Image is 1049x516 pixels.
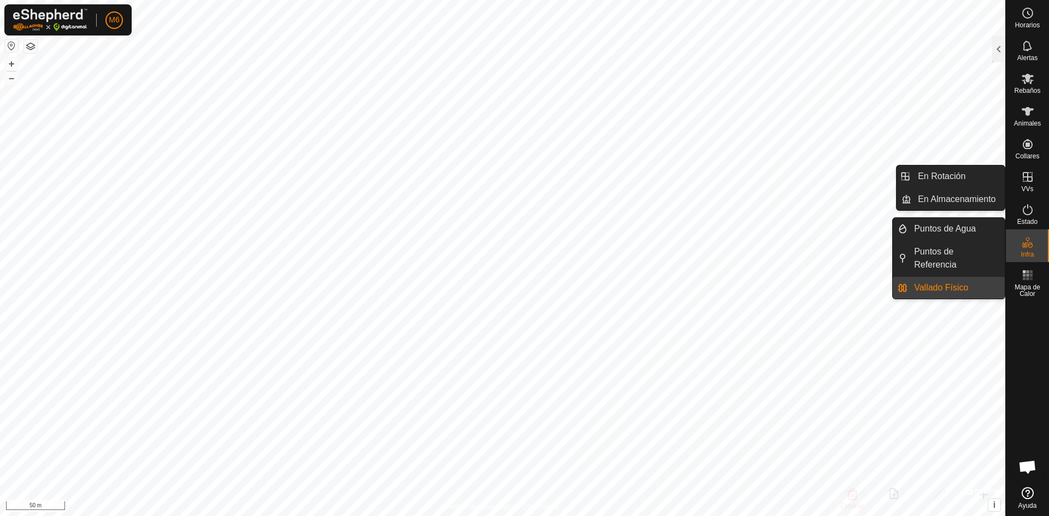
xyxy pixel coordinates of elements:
[24,40,37,53] button: Capas del Mapa
[893,241,1005,276] li: Puntos de Referencia
[907,277,1005,299] a: Vallado Físico
[1017,55,1038,61] span: Alertas
[109,14,119,26] span: M6
[1017,218,1038,225] span: Estado
[914,281,968,294] span: Vallado Físico
[911,165,1005,187] a: En Rotación
[893,218,1005,240] li: Puntos de Agua
[5,39,18,52] button: Restablecer Mapa
[993,500,995,509] span: i
[13,9,87,31] img: Logo Gallagher
[907,218,1005,240] a: Puntos de Agua
[897,188,1005,210] li: En Almacenamiento
[918,193,995,206] span: En Almacenamiento
[911,188,1005,210] a: En Almacenamiento
[5,72,18,85] button: –
[1015,153,1039,159] span: Collares
[907,241,1005,276] a: Puntos de Referencia
[918,170,965,183] span: En Rotación
[1021,186,1033,192] span: VVs
[1006,483,1049,513] a: Ayuda
[5,57,18,70] button: +
[897,165,1005,187] li: En Rotación
[1021,251,1034,258] span: Infra
[1018,502,1037,509] span: Ayuda
[1014,87,1040,94] span: Rebaños
[988,499,1000,511] button: i
[893,277,1005,299] li: Vallado Físico
[1011,450,1044,483] div: Chat abierto
[1015,22,1040,28] span: Horarios
[914,222,976,235] span: Puntos de Agua
[522,502,559,512] a: Contáctenos
[1014,120,1041,127] span: Animales
[446,502,509,512] a: Política de Privacidad
[914,245,998,271] span: Puntos de Referencia
[1009,284,1046,297] span: Mapa de Calor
